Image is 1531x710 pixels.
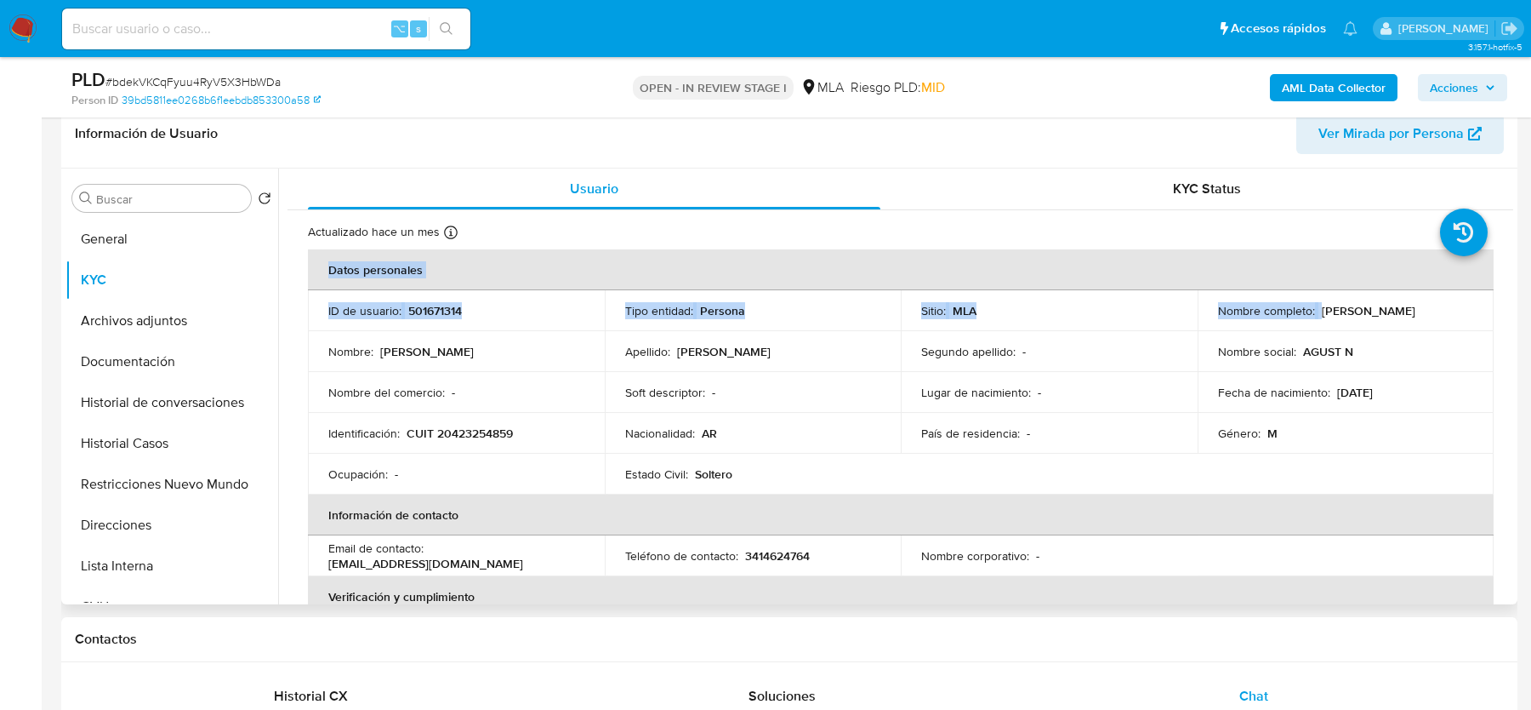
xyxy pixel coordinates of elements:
button: search-icon [429,17,464,41]
p: Apellido : [625,344,670,359]
span: Historial CX [274,686,348,706]
p: Ocupación : [328,467,388,482]
th: Verificación y cumplimiento [308,576,1494,617]
p: CUIT 20423254859 [407,426,513,441]
p: OPEN - IN REVIEW STAGE I [633,76,794,100]
input: Buscar usuario o caso... [62,18,470,40]
p: Email de contacto : [328,541,424,556]
span: Usuario [570,179,618,198]
p: Nombre corporativo : [921,548,1029,564]
button: Lista Interna [65,546,278,587]
span: Riesgo PLD: [851,78,945,97]
a: 39bd5811ee0268b6f1eebdb853300a58 [122,93,321,108]
p: [DATE] [1337,385,1373,400]
span: KYC Status [1173,179,1241,198]
p: Género : [1218,426,1261,441]
p: - [712,385,715,400]
p: 3414624764 [745,548,810,564]
p: Fecha de nacimiento : [1218,385,1330,400]
p: Nacionalidad : [625,426,695,441]
h1: Información de Usuario [75,125,218,142]
span: Chat [1239,686,1268,706]
p: Nombre social : [1218,344,1296,359]
p: Nombre : [328,344,373,359]
button: General [65,219,278,260]
p: magali.barcan@mercadolibre.com [1398,20,1494,37]
p: Segundo apellido : [921,344,1016,359]
a: Salir [1500,20,1518,37]
p: AR [702,426,717,441]
span: MID [921,77,945,97]
span: 3.157.1-hotfix-5 [1468,40,1522,54]
span: ⌥ [393,20,406,37]
button: KYC [65,260,278,301]
button: Restricciones Nuevo Mundo [65,464,278,505]
input: Buscar [96,192,244,207]
span: Ver Mirada por Persona [1318,113,1464,154]
p: Identificación : [328,426,400,441]
div: MLA [800,78,844,97]
b: AML Data Collector [1282,74,1386,101]
p: [PERSON_NAME] [677,344,771,359]
p: 501671314 [408,303,462,318]
th: Información de contacto [308,495,1494,535]
span: Acciones [1430,74,1478,101]
button: Archivos adjuntos [65,301,278,341]
button: Acciones [1418,74,1507,101]
p: - [395,467,398,482]
p: [PERSON_NAME] [1322,303,1415,318]
p: Persona [700,303,745,318]
p: Soft descriptor : [625,385,705,400]
p: [PERSON_NAME] [380,344,474,359]
p: [EMAIL_ADDRESS][DOMAIN_NAME] [328,556,523,571]
button: AML Data Collector [1270,74,1397,101]
p: M [1267,426,1278,441]
span: Accesos rápidos [1231,20,1326,37]
button: Ver Mirada por Persona [1296,113,1504,154]
p: ID de usuario : [328,303,401,318]
p: Tipo entidad : [625,303,693,318]
p: AGUST N [1303,344,1353,359]
p: - [1038,385,1041,400]
b: Person ID [71,93,118,108]
button: Historial Casos [65,423,278,464]
p: - [1036,548,1039,564]
span: # bdekVKCqFyuu4RyV5X3HbWDa [105,73,281,90]
p: Actualizado hace un mes [308,224,440,240]
button: Historial de conversaciones [65,382,278,423]
button: Volver al orden por defecto [258,192,271,210]
p: - [1027,426,1030,441]
b: PLD [71,66,105,93]
p: MLA [953,303,976,318]
p: Sitio : [921,303,946,318]
p: - [1022,344,1026,359]
p: País de residencia : [921,426,1020,441]
p: Nombre del comercio : [328,385,445,400]
p: - [452,385,455,400]
button: Documentación [65,341,278,382]
p: Soltero [695,467,732,482]
span: Soluciones [748,686,816,706]
span: s [416,20,421,37]
button: Buscar [79,192,93,205]
a: Notificaciones [1343,21,1357,36]
button: CVU [65,587,278,627]
p: Estado Civil : [625,467,688,482]
h1: Contactos [75,631,1504,648]
th: Datos personales [308,249,1494,290]
p: Lugar de nacimiento : [921,385,1031,400]
p: Nombre completo : [1218,303,1315,318]
button: Direcciones [65,505,278,546]
p: Teléfono de contacto : [625,548,738,564]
